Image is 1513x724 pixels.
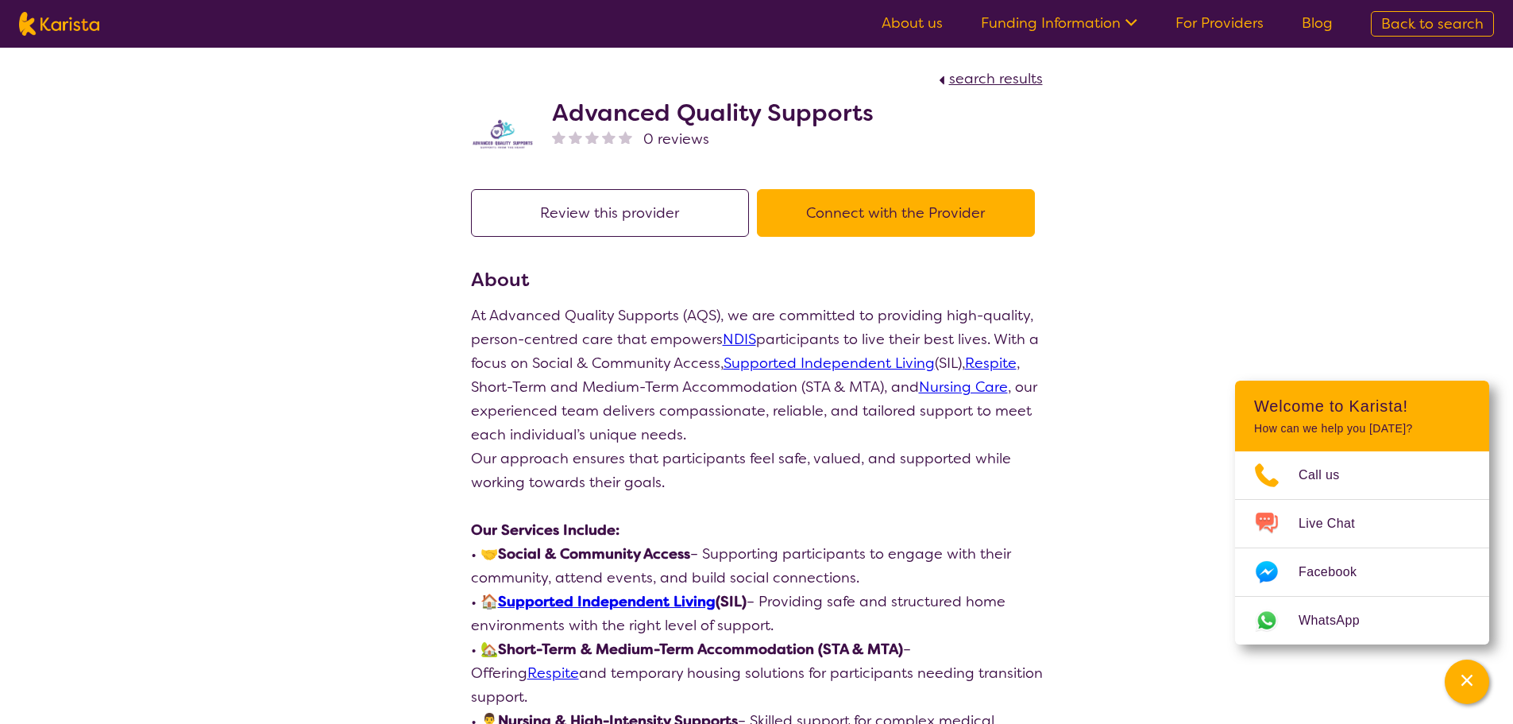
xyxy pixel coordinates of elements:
a: Funding Information [981,14,1137,33]
a: Connect with the Provider [757,203,1043,223]
a: Nursing Care [919,377,1008,397]
img: Karista logo [19,12,99,36]
span: Back to search [1381,14,1484,33]
strong: Short-Term & Medium-Term Accommodation (STA & MTA) [498,640,903,659]
span: WhatsApp [1299,609,1379,633]
a: For Providers [1175,14,1264,33]
span: Live Chat [1299,512,1374,536]
button: Connect with the Provider [757,189,1035,237]
strong: (SIL) [498,592,747,611]
a: Respite [527,664,579,683]
button: Channel Menu [1445,660,1489,704]
a: Blog [1302,14,1333,33]
span: search results [949,69,1043,88]
ul: Choose channel [1235,451,1489,645]
img: miu5x5fu0uakhnvmw9ax.jpg [471,118,535,151]
a: Respite [965,354,1017,373]
h2: Welcome to Karista! [1254,397,1470,416]
a: Supported Independent Living [498,592,716,611]
h2: Advanced Quality Supports [552,99,874,127]
a: Supported Independent Living [724,354,935,373]
img: nonereviewstar [552,130,565,144]
a: Review this provider [471,203,757,223]
span: Facebook [1299,560,1376,584]
strong: Social & Community Access [498,544,690,563]
h3: About [471,265,1043,294]
div: Channel Menu [1235,381,1489,645]
a: About us [882,14,943,33]
strong: Our Services Include: [471,521,619,540]
a: search results [935,69,1043,88]
span: 0 reviews [643,127,709,151]
span: Call us [1299,463,1359,487]
img: nonereviewstar [569,130,582,144]
button: Review this provider [471,189,749,237]
p: How can we help you [DATE]? [1254,422,1470,436]
img: nonereviewstar [602,130,616,144]
a: Web link opens in a new tab. [1235,597,1489,645]
img: nonereviewstar [585,130,599,144]
img: nonereviewstar [619,130,632,144]
a: NDIS [723,330,756,349]
a: Back to search [1371,11,1494,37]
